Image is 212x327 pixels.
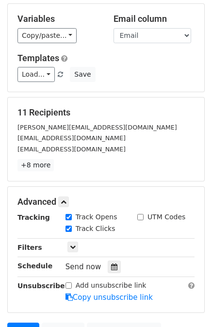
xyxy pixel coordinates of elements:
[17,244,42,251] strong: Filters
[76,212,117,222] label: Track Opens
[76,280,147,291] label: Add unsubscribe link
[17,53,59,63] a: Templates
[17,124,177,131] small: [PERSON_NAME][EMAIL_ADDRESS][DOMAIN_NAME]
[17,213,50,221] strong: Tracking
[17,196,195,207] h5: Advanced
[17,282,65,290] strong: Unsubscribe
[17,262,52,270] strong: Schedule
[147,212,185,222] label: UTM Codes
[17,146,126,153] small: [EMAIL_ADDRESS][DOMAIN_NAME]
[17,14,99,24] h5: Variables
[65,293,153,302] a: Copy unsubscribe link
[17,134,126,142] small: [EMAIL_ADDRESS][DOMAIN_NAME]
[17,67,55,82] a: Load...
[114,14,195,24] h5: Email column
[65,262,101,271] span: Send now
[163,280,212,327] iframe: Chat Widget
[70,67,95,82] button: Save
[17,159,54,171] a: +8 more
[17,107,195,118] h5: 11 Recipients
[17,28,77,43] a: Copy/paste...
[76,224,115,234] label: Track Clicks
